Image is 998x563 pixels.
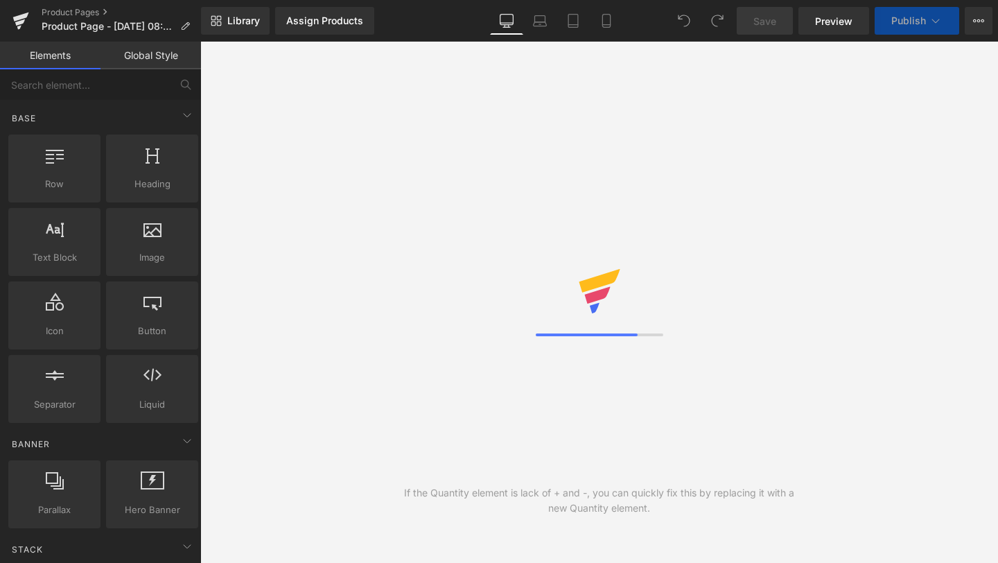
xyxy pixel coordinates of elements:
[12,177,96,191] span: Row
[110,397,194,412] span: Liquid
[227,15,260,27] span: Library
[400,485,799,516] div: If the Quantity element is lack of + and -, you can quickly fix this by replacing it with a new Q...
[10,438,51,451] span: Banner
[110,324,194,338] span: Button
[891,15,926,26] span: Publish
[12,397,96,412] span: Separator
[110,503,194,517] span: Hero Banner
[12,503,96,517] span: Parallax
[110,250,194,265] span: Image
[670,7,698,35] button: Undo
[703,7,731,35] button: Redo
[490,7,523,35] a: Desktop
[110,177,194,191] span: Heading
[815,14,852,28] span: Preview
[10,543,44,556] span: Stack
[875,7,959,35] button: Publish
[201,7,270,35] a: New Library
[523,7,557,35] a: Laptop
[100,42,201,69] a: Global Style
[12,250,96,265] span: Text Block
[590,7,623,35] a: Mobile
[42,7,201,18] a: Product Pages
[286,15,363,26] div: Assign Products
[965,7,992,35] button: More
[753,14,776,28] span: Save
[557,7,590,35] a: Tablet
[42,21,175,32] span: Product Page - [DATE] 08:49:10
[12,324,96,338] span: Icon
[10,112,37,125] span: Base
[798,7,869,35] a: Preview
